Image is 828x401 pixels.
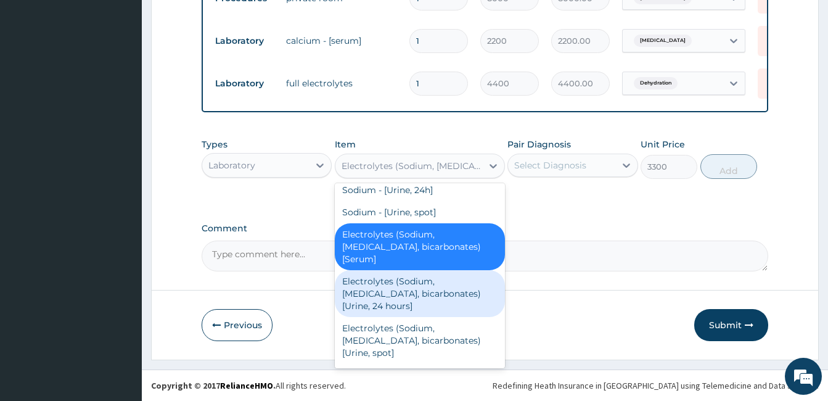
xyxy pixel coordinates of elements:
[507,138,571,151] label: Pair Diagnosis
[335,201,505,223] div: Sodium - [Urine, spot]
[202,309,273,341] button: Previous
[335,317,505,364] div: Electrolytes (Sodium, [MEDICAL_DATA], bicarbonates) [Urine, spot]
[202,139,227,150] label: Types
[514,159,586,172] div: Select Diagnosis
[335,223,505,270] div: Electrolytes (Sodium, [MEDICAL_DATA], bicarbonates) [Serum]
[209,72,280,95] td: Laboratory
[335,364,505,386] div: Ionised calcium - [Serum]
[634,35,692,47] span: [MEDICAL_DATA]
[634,77,678,89] span: Dehydration
[64,69,207,85] div: Chat with us now
[220,380,273,391] a: RelianceHMO
[208,159,255,172] div: Laboratory
[280,28,403,53] td: calcium - [serum]
[202,6,232,36] div: Minimize live chat window
[72,122,170,246] span: We're online!
[335,179,505,201] div: Sodium - [Urine, 24h]
[493,379,819,392] div: Redefining Heath Insurance in [GEOGRAPHIC_DATA] using Telemedicine and Data Science!
[151,380,276,391] strong: Copyright © 2017 .
[641,138,685,151] label: Unit Price
[335,138,356,151] label: Item
[23,62,50,93] img: d_794563401_company_1708531726252_794563401
[209,30,280,52] td: Laboratory
[700,154,757,179] button: Add
[6,269,235,312] textarea: Type your message and hit 'Enter'
[694,309,768,341] button: Submit
[202,223,768,234] label: Comment
[280,71,403,96] td: full electrolytes
[142,370,828,401] footer: All rights reserved.
[335,270,505,317] div: Electrolytes (Sodium, [MEDICAL_DATA], bicarbonates) [Urine, 24 hours]
[342,160,483,172] div: Electrolytes (Sodium, [MEDICAL_DATA], bicarbonates) [Serum]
